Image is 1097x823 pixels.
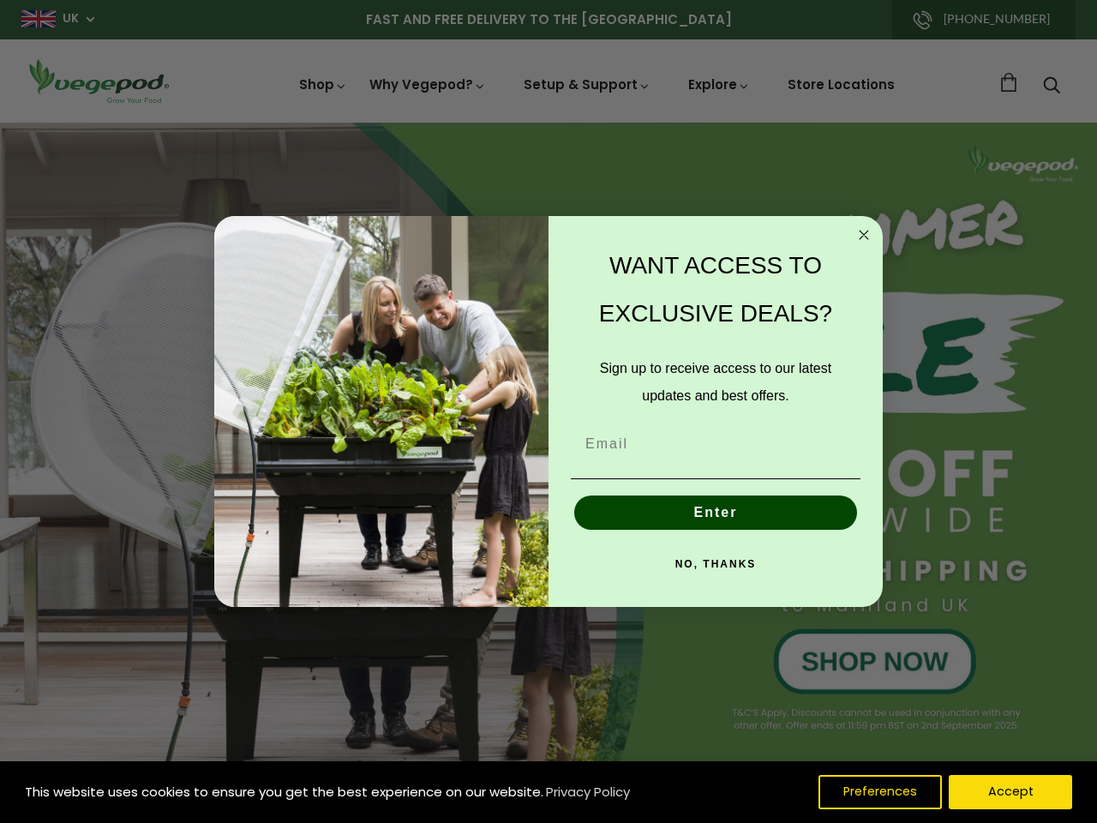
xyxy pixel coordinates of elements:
button: NO, THANKS [571,547,860,581]
img: e9d03583-1bb1-490f-ad29-36751b3212ff.jpeg [214,216,548,608]
span: This website uses cookies to ensure you get the best experience on our website. [25,783,543,801]
input: Email [571,427,860,461]
img: underline [571,478,860,479]
span: WANT ACCESS TO EXCLUSIVE DEALS? [599,252,832,327]
button: Accept [949,775,1072,809]
button: Close dialog [854,225,874,245]
button: Enter [574,496,857,530]
a: Privacy Policy (opens in a new tab) [543,777,632,808]
span: Sign up to receive access to our latest updates and best offers. [600,361,831,403]
button: Preferences [818,775,942,809]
